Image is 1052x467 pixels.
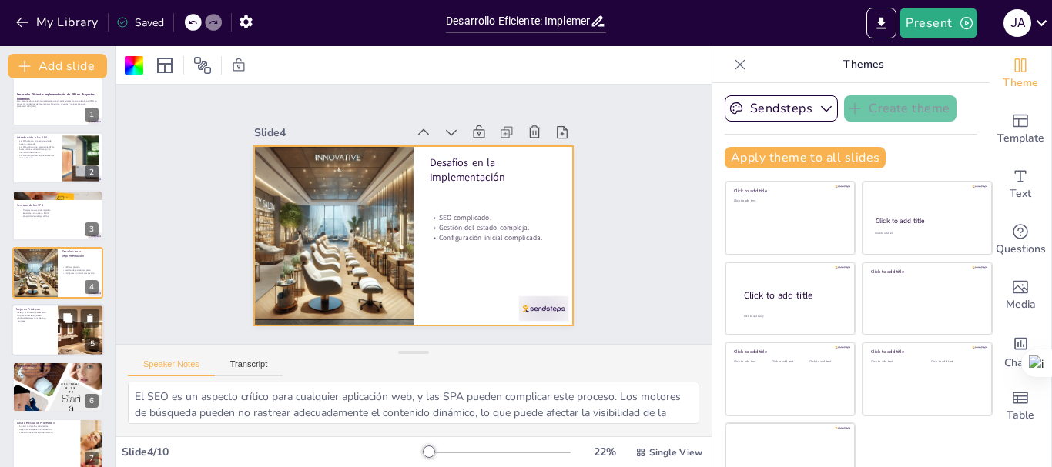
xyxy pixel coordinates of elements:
span: Template [997,130,1044,147]
p: Tiempos de carga más rápidos. [20,209,102,212]
div: 4 [85,280,99,294]
div: Saved [116,15,164,30]
div: Click to add title [744,289,843,302]
div: Click to add text [809,360,844,364]
button: Present [900,8,977,38]
button: Create theme [844,95,957,122]
p: Las SPA ofrecen una experiencia de usuario mejorada. [17,139,58,145]
div: Click to add text [772,360,806,364]
p: Ventajas de las SPA [17,203,99,208]
span: Charts [1004,355,1037,372]
span: Text [1010,185,1031,202]
p: Esta presentación aborda la implementación de aplicaciones de una sola página (SPA) en proyectos ... [17,100,99,105]
span: Position [193,56,212,75]
div: 2 [85,165,99,179]
div: Click to add text [734,199,844,203]
button: Export to PowerPoint [866,8,896,38]
div: Click to add title [734,188,844,194]
div: 2 [12,132,103,183]
p: Themes [752,46,974,83]
p: Herramientas y Frameworks [17,364,99,369]
button: My Library [12,10,105,35]
p: Las SPA han ganado popularidad en el desarrollo web. [17,153,58,158]
p: SEO complicado. [270,208,397,231]
p: Elección basada en necesidades del proyecto. [17,374,99,377]
div: Click to add body [744,314,841,318]
p: SEO complicado. [62,266,99,269]
div: Change the overall theme [990,46,1051,102]
p: Gestión del estado compleja. [62,269,99,272]
p: Caso de Estudio: Proyecto X [17,422,76,426]
span: Single View [649,446,702,459]
button: Apply theme to all slides [725,147,886,168]
div: 3 [85,222,99,236]
div: Add text boxes [990,157,1051,212]
button: Duplicate Slide [59,309,77,327]
div: 5 [85,337,99,351]
p: Gestión del estado compleja. [269,198,397,221]
button: Delete Slide [81,309,99,327]
button: Transcript [215,359,283,376]
p: Validación de la decisión de usar SPA. [17,431,76,434]
div: Click to add title [871,349,981,355]
div: Click to add text [875,232,977,235]
p: Generated with [URL] [17,105,99,108]
button: J A [1003,8,1031,38]
p: Las SPA utilizan una sola página HTML. [17,145,58,148]
div: Add charts and graphs [990,323,1051,379]
p: Configuración inicial complicada. [268,188,396,211]
input: Insert title [446,10,590,32]
div: 7 [85,452,99,465]
button: Add slide [8,54,107,78]
div: 1 [85,108,99,122]
button: Speaker Notes [128,359,215,376]
div: Slide 4 [428,272,581,302]
p: Se actualiza el contenido según la interacción del usuario. [17,148,58,153]
div: Click to add text [871,360,920,364]
span: Table [1007,407,1034,424]
p: Elegir el framework adecuado. [16,311,53,314]
p: Optimizar el rendimiento. [16,313,53,316]
p: Introducción a las SPA [17,135,58,140]
div: 6 [85,394,99,408]
p: Características únicas de cada framework. [17,371,99,374]
strong: Desarrollo Eficiente: Implementación de SPA en Proyectos Modernos [17,92,95,101]
div: Click to add text [734,360,769,364]
span: Media [1006,296,1036,313]
div: Click to add title [876,216,978,225]
span: Theme [1003,75,1038,92]
div: Layout [152,53,177,78]
div: Add a table [990,379,1051,434]
p: Mejores Prácticas [16,306,53,311]
div: Click to add text [931,360,980,364]
textarea: El SEO es un aspecto crítico para cualquier aplicación web, y las SPA pueden complicar este proce... [128,382,699,424]
p: Desafíos en la Implementación [274,245,404,289]
div: Add ready made slides [990,102,1051,157]
p: Configuración inicial complicada. [62,272,99,275]
p: Aplicar técnicas de manejo de errores. [16,316,53,322]
span: Questions [996,241,1046,258]
p: Desafíos en la Implementación [62,249,99,258]
div: J A [1003,9,1031,37]
p: Experiencia de usuario fluida. [20,212,102,215]
div: 4 [12,247,103,298]
p: Mejora en la experiencia del usuario. [17,429,76,432]
div: Click to add title [734,349,844,355]
div: 3 [12,190,103,241]
p: Análisis de desafíos enfrentados. [17,425,76,429]
div: 22 % [586,445,623,459]
div: Slide 4 / 10 [122,445,423,459]
p: Capacidad de trabajar offline. [20,215,102,218]
div: Click to add title [871,269,981,275]
button: Sendsteps [725,95,838,122]
p: Diversidad de herramientas. [17,369,99,372]
div: 1 [12,75,103,126]
div: 6 [12,362,103,412]
div: Get real-time input from your audience [990,212,1051,268]
div: 5 [12,304,104,356]
div: Add images, graphics, shapes or video [990,268,1051,323]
